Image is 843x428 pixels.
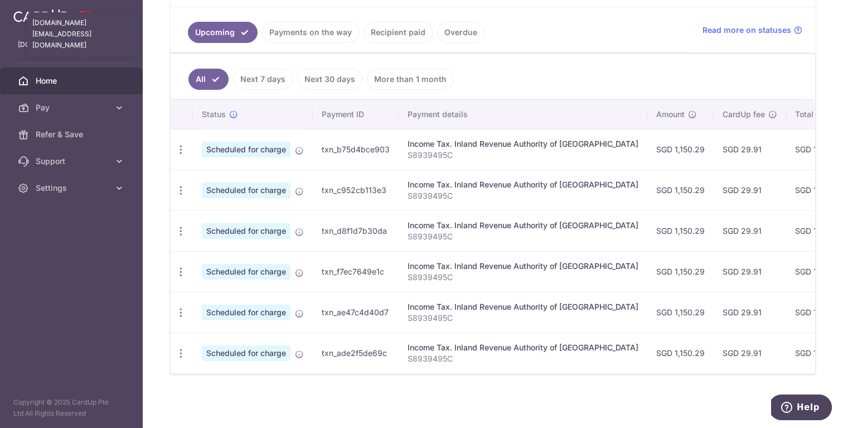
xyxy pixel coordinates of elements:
[202,182,290,198] span: Scheduled for charge
[188,69,229,90] a: All
[408,353,638,364] p: S8939495C
[408,179,638,190] div: Income Tax. Inland Revenue Authority of [GEOGRAPHIC_DATA]
[647,333,714,373] td: SGD 1,150.29
[36,75,109,86] span: Home
[408,190,638,201] p: S8939495C
[36,129,109,140] span: Refer & Save
[714,170,786,210] td: SGD 29.91
[313,292,399,333] td: txn_ae47c4d40d7
[408,261,638,272] div: Income Tax. Inland Revenue Authority of [GEOGRAPHIC_DATA]
[36,156,109,167] span: Support
[202,109,226,120] span: Status
[656,109,685,120] span: Amount
[399,100,647,129] th: Payment details
[313,333,399,373] td: txn_ade2f5de69c
[36,102,109,113] span: Pay
[714,210,786,251] td: SGD 29.91
[714,251,786,292] td: SGD 29.91
[408,231,638,242] p: S8939495C
[714,129,786,170] td: SGD 29.91
[26,8,49,18] span: Help
[723,109,765,120] span: CardUp fee
[313,210,399,251] td: txn_d8f1d7b30da
[202,305,290,320] span: Scheduled for charge
[714,292,786,333] td: SGD 29.91
[408,272,638,283] p: S8939495C
[313,129,399,170] td: txn_b75d4bce903
[367,69,454,90] a: More than 1 month
[202,223,290,239] span: Scheduled for charge
[313,251,399,292] td: txn_f7ec7649e1c
[408,301,638,312] div: Income Tax. Inland Revenue Authority of [GEOGRAPHIC_DATA]
[202,142,290,157] span: Scheduled for charge
[408,138,638,150] div: Income Tax. Inland Revenue Authority of [GEOGRAPHIC_DATA]
[188,22,258,43] a: Upcoming
[408,220,638,231] div: Income Tax. Inland Revenue Authority of [GEOGRAPHIC_DATA]
[313,170,399,210] td: txn_c952cb113e3
[408,312,638,324] p: S8939495C
[647,129,714,170] td: SGD 1,150.29
[408,342,638,353] div: Income Tax. Inland Revenue Authority of [GEOGRAPHIC_DATA]
[202,264,290,280] span: Scheduled for charge
[647,210,714,251] td: SGD 1,150.29
[13,9,68,22] img: CardUp
[297,69,362,90] a: Next 30 days
[262,22,359,43] a: Payments on the way
[647,251,714,292] td: SGD 1,150.29
[364,22,433,43] a: Recipient paid
[647,292,714,333] td: SGD 1,150.29
[702,25,802,36] a: Read more on statuses
[437,22,485,43] a: Overdue
[408,150,638,161] p: S8939495C
[702,25,791,36] span: Read more on statuses
[36,182,109,194] span: Settings
[771,395,832,422] iframe: Opens a widget where you can find more information
[18,39,125,50] p: [DOMAIN_NAME][EMAIL_ADDRESS][DOMAIN_NAME]
[233,69,293,90] a: Next 7 days
[714,333,786,373] td: SGD 29.91
[795,109,832,120] span: Total amt.
[202,345,290,361] span: Scheduled for charge
[27,12,139,56] div: [DOMAIN_NAME][EMAIL_ADDRESS][DOMAIN_NAME]
[313,100,399,129] th: Payment ID
[647,170,714,210] td: SGD 1,150.29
